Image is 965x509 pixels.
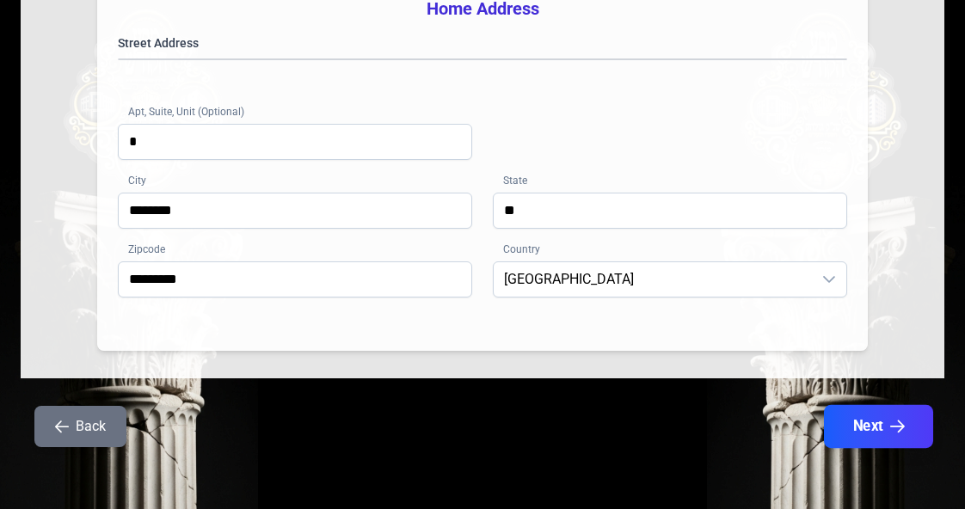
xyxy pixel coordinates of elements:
label: Street Address [118,34,847,52]
span: United States [494,262,812,297]
div: dropdown trigger [812,262,846,297]
button: Next [824,405,933,448]
button: Back [34,406,126,447]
